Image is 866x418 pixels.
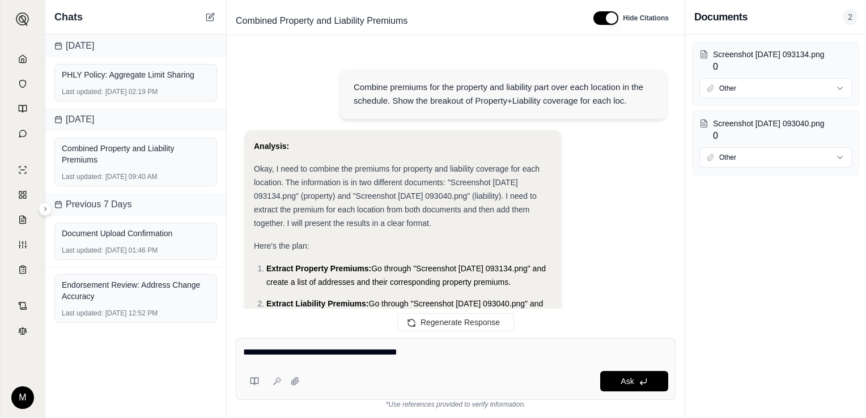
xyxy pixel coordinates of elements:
[266,299,369,308] span: Extract Liability Premiums:
[266,264,546,287] span: Go through "Screenshot [DATE] 093134.png" and create a list of addresses and their corresponding ...
[7,72,38,95] a: Documents Vault
[699,49,852,74] button: Screenshot [DATE] 093134.png0
[254,241,309,250] span: Here's the plan:
[236,400,676,409] div: *Use references provided to verify information.
[7,233,38,256] a: Custom Report
[354,80,653,108] div: Combine premiums for the property and liability part over each location in the schedule. Show the...
[266,299,543,322] span: Go through "Screenshot [DATE] 093040.png" and create a list of addresses and their corresponding ...
[54,9,83,25] span: Chats
[62,228,210,239] div: Document Upload Confirmation
[62,309,210,318] div: [DATE] 12:52 PM
[62,143,210,165] div: Combined Property and Liability Premiums
[62,172,210,181] div: [DATE] 09:40 AM
[421,318,500,327] span: Regenerate Response
[713,49,852,74] div: 0
[62,87,103,96] span: Last updated:
[11,386,34,409] div: M
[266,264,371,273] span: Extract Property Premiums:
[62,246,210,255] div: [DATE] 01:46 PM
[7,184,38,206] a: Policy Comparisons
[397,313,514,331] button: Regenerate Response
[11,8,34,31] button: Expand sidebar
[7,258,38,281] a: Coverage Table
[45,108,226,131] div: [DATE]
[39,202,52,216] button: Expand sidebar
[843,9,857,25] span: 2
[7,48,38,70] a: Home
[62,172,103,181] span: Last updated:
[231,12,412,30] span: Combined Property and Liability Premiums
[254,164,540,228] span: Okay, I need to combine the premiums for property and liability coverage for each location. The i...
[62,69,210,80] div: PHLY Policy: Aggregate Limit Sharing
[231,12,580,30] div: Edit Title
[623,14,669,23] span: Hide Citations
[694,9,748,25] h3: Documents
[7,159,38,181] a: Single Policy
[7,122,38,145] a: Chat
[7,208,38,231] a: Claim Coverage
[16,12,29,26] img: Expand sidebar
[7,295,38,317] a: Contract Analysis
[62,309,103,318] span: Last updated:
[62,246,103,255] span: Last updated:
[62,279,210,302] div: Endorsement Review: Address Change Accuracy
[621,377,634,386] span: Ask
[7,97,38,120] a: Prompt Library
[45,35,226,57] div: [DATE]
[600,371,668,391] button: Ask
[254,142,289,151] strong: Analysis:
[62,87,210,96] div: [DATE] 02:19 PM
[45,193,226,216] div: Previous 7 Days
[7,319,38,342] a: Legal Search Engine
[203,10,217,24] button: New Chat
[699,118,852,143] button: Screenshot [DATE] 093040.png0
[713,118,852,143] div: 0
[713,118,852,129] p: Screenshot 2025-08-11 093040.png
[713,49,852,60] p: Screenshot 2025-08-11 093134.png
